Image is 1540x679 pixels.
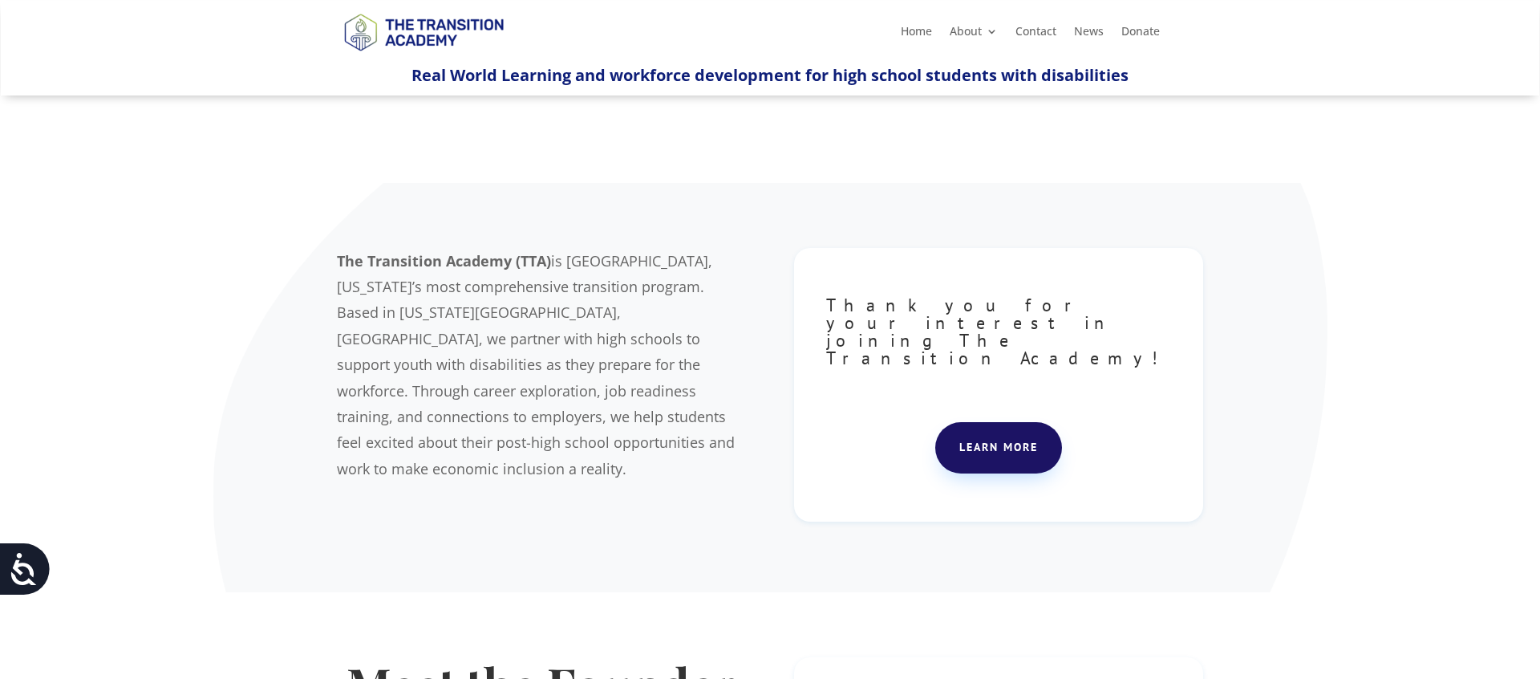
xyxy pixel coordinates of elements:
[1074,26,1104,43] a: News
[1015,26,1056,43] a: Contact
[337,48,510,63] a: Logo-Noticias
[337,251,735,478] span: is [GEOGRAPHIC_DATA], [US_STATE]’s most comprehensive transition program. Based in [US_STATE][GEO...
[826,294,1169,369] span: Thank you for your interest in joining The Transition Academy!
[337,251,551,270] b: The Transition Academy (TTA)
[411,64,1129,86] span: Real World Learning and workforce development for high school students with disabilities
[950,26,998,43] a: About
[1121,26,1160,43] a: Donate
[901,26,932,43] a: Home
[935,422,1062,474] a: Learn more
[337,3,510,60] img: TTA Brand_TTA Primary Logo_Horizontal_Light BG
